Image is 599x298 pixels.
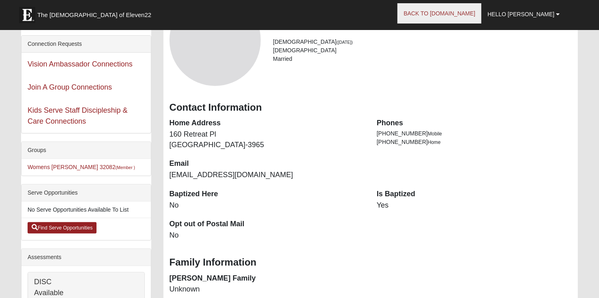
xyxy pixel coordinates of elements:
span: Home [428,139,441,145]
dt: [PERSON_NAME] Family [170,273,365,284]
img: Eleven22 logo [19,7,35,23]
li: [PHONE_NUMBER] [377,138,572,146]
small: (Member ) [116,165,135,170]
span: Mobile [428,131,442,137]
dt: Opt out of Postal Mail [170,219,365,229]
li: Married [273,55,572,63]
dd: [EMAIL_ADDRESS][DOMAIN_NAME] [170,170,365,180]
a: The [DEMOGRAPHIC_DATA] of Eleven22 [15,3,177,23]
div: Connection Requests [21,36,151,53]
div: Serve Opportunities [21,184,151,202]
li: [DEMOGRAPHIC_DATA] [273,46,572,55]
dt: Home Address [170,118,365,129]
dt: Email [170,159,365,169]
li: No Serve Opportunities Available To List [21,202,151,218]
dd: Yes [377,200,572,211]
h3: Family Information [170,257,572,268]
span: Hello [PERSON_NAME] [487,11,554,17]
a: Find Serve Opportunities [28,222,97,234]
a: Hello [PERSON_NAME] [481,4,566,24]
dt: Baptized Here [170,189,365,199]
dt: Phones [377,118,572,129]
li: [PHONE_NUMBER] [377,129,572,138]
a: Womens [PERSON_NAME] 32082(Member ) [28,164,135,170]
dt: Is Baptized [377,189,572,199]
a: Back to [DOMAIN_NAME] [397,3,481,24]
dd: No [170,200,365,211]
span: The [DEMOGRAPHIC_DATA] of Eleven22 [37,11,151,19]
dd: Unknown [170,284,365,295]
dd: No [170,230,365,241]
li: [DEMOGRAPHIC_DATA] [273,38,572,46]
dd: 160 Retreat Pl [GEOGRAPHIC_DATA]-3965 [170,129,365,150]
a: Vision Ambassador Connections [28,60,133,68]
a: Join A Group Connections [28,83,112,91]
small: ([DATE]) [337,40,353,45]
div: Groups [21,142,151,159]
a: Kids Serve Staff Discipleship & Care Connections [28,106,128,125]
h3: Contact Information [170,102,572,114]
div: Assessments [21,249,151,266]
